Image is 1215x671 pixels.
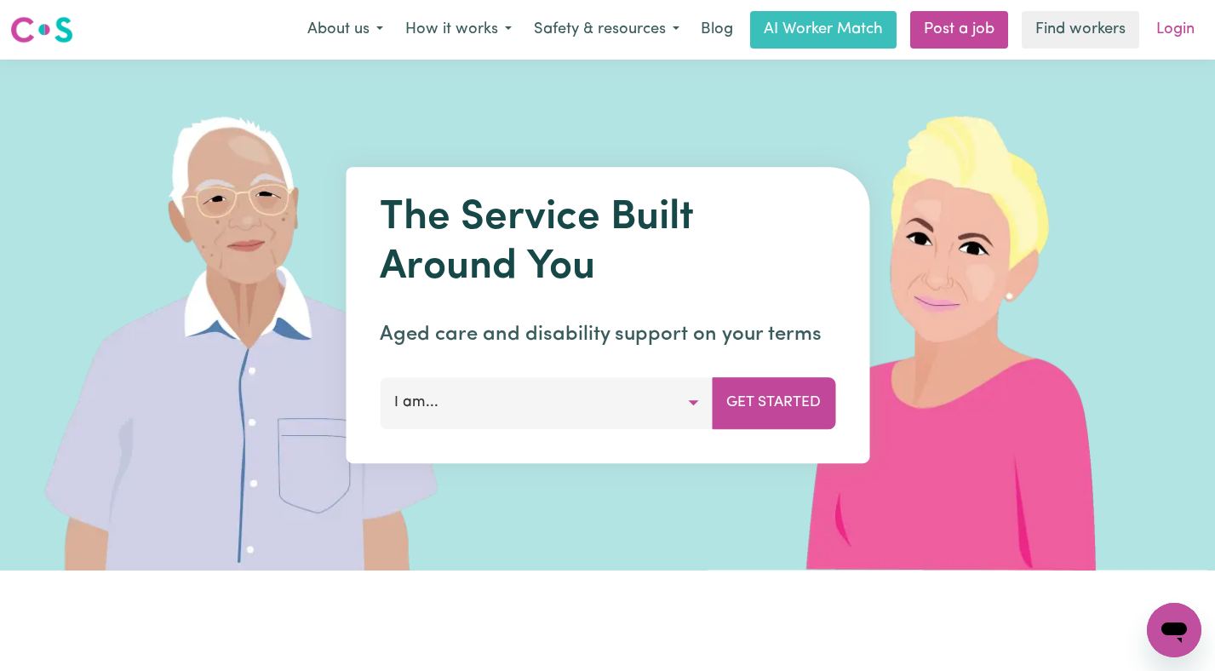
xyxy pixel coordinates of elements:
[712,377,835,428] button: Get Started
[910,11,1008,49] a: Post a job
[10,14,73,45] img: Careseekers logo
[1146,11,1205,49] a: Login
[10,10,73,49] a: Careseekers logo
[1147,603,1201,657] iframe: Button to launch messaging window
[691,11,743,49] a: Blog
[296,12,394,48] button: About us
[750,11,897,49] a: AI Worker Match
[380,377,713,428] button: I am...
[380,194,835,292] h1: The Service Built Around You
[380,319,835,350] p: Aged care and disability support on your terms
[1022,11,1139,49] a: Find workers
[523,12,691,48] button: Safety & resources
[394,12,523,48] button: How it works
